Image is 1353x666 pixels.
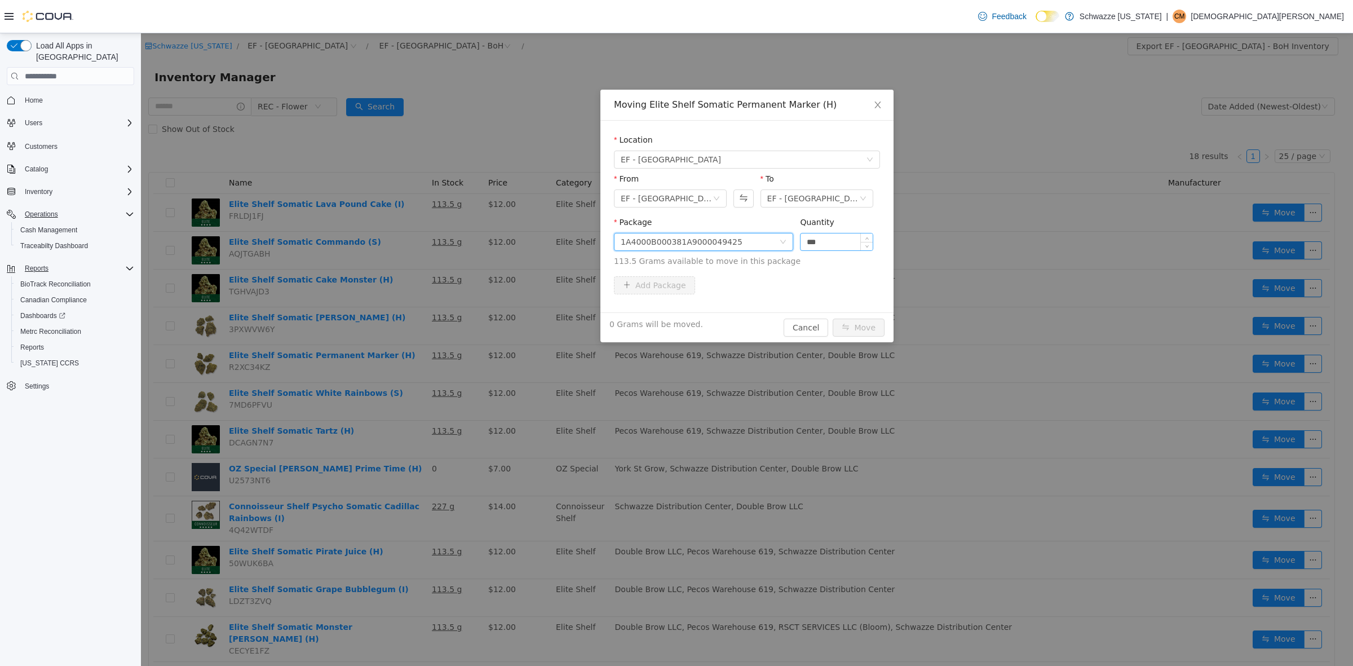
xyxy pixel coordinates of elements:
span: Metrc Reconciliation [16,325,134,338]
label: Location [473,102,512,111]
button: Operations [2,206,139,222]
span: Dashboards [16,309,134,323]
img: Cova [23,11,73,22]
div: Christian Mueller [1173,10,1186,23]
span: Settings [20,379,134,393]
span: Decrease Value [720,209,732,217]
span: Customers [20,139,134,153]
span: [US_STATE] CCRS [20,359,79,368]
a: Traceabilty Dashboard [16,239,92,253]
a: Dashboards [11,308,139,324]
span: Cash Management [16,223,134,237]
button: Users [2,115,139,131]
a: Dashboards [16,309,70,323]
p: [DEMOGRAPHIC_DATA][PERSON_NAME] [1191,10,1344,23]
span: Home [25,96,43,105]
p: | [1166,10,1169,23]
i: icon: close [732,67,741,76]
button: Settings [2,378,139,394]
span: Operations [25,210,58,219]
span: 0 Grams will be moved. [468,285,562,297]
a: Home [20,94,47,107]
button: Reports [11,339,139,355]
span: Traceabilty Dashboard [20,241,88,250]
span: Load All Apps in [GEOGRAPHIC_DATA] [32,40,134,63]
span: Reports [20,343,44,352]
span: BioTrack Reconciliation [20,280,91,289]
label: Quantity [659,184,693,193]
span: Customers [25,142,58,151]
input: Quantity [660,200,732,217]
a: Cash Management [16,223,82,237]
span: Users [25,118,42,127]
button: icon: plusAdd Package [473,243,554,261]
button: Reports [2,261,139,276]
button: Canadian Compliance [11,292,139,308]
span: Reports [16,341,134,354]
button: Users [20,116,47,130]
span: Increase Value [720,200,732,209]
i: icon: down [724,211,728,215]
a: Settings [20,380,54,393]
input: Dark Mode [1036,11,1059,23]
i: icon: down [639,205,645,213]
div: EF - South Boulder - BoH [480,157,572,174]
label: From [473,141,498,150]
button: Swap [593,156,612,174]
a: [US_STATE] CCRS [16,356,83,370]
span: Catalog [25,165,48,174]
button: icon: swapMove [692,285,744,303]
div: EF - South Boulder - FoH [626,157,718,174]
button: Inventory [2,184,139,200]
a: BioTrack Reconciliation [16,277,95,291]
button: Reports [20,262,53,275]
button: Inventory [20,185,57,199]
span: Feedback [992,11,1026,22]
span: Washington CCRS [16,356,134,370]
button: [US_STATE] CCRS [11,355,139,371]
button: Customers [2,138,139,154]
span: Reports [20,262,134,275]
span: Reports [25,264,48,273]
span: EF - South Boulder [480,118,580,135]
span: Inventory [20,185,134,199]
a: Reports [16,341,48,354]
a: Metrc Reconciliation [16,325,86,338]
button: Traceabilty Dashboard [11,238,139,254]
span: Canadian Compliance [20,295,87,305]
a: Customers [20,140,62,153]
span: Cash Management [20,226,77,235]
button: Home [2,92,139,108]
button: Close [721,56,753,88]
span: CM [1174,10,1185,23]
button: Catalog [2,161,139,177]
button: Cash Management [11,222,139,238]
a: Canadian Compliance [16,293,91,307]
span: Inventory [25,187,52,196]
span: Canadian Compliance [16,293,134,307]
button: Catalog [20,162,52,176]
span: BioTrack Reconciliation [16,277,134,291]
i: icon: down [719,162,726,170]
a: Feedback [974,5,1031,28]
span: Metrc Reconciliation [20,327,81,336]
span: Traceabilty Dashboard [16,239,134,253]
span: Settings [25,382,49,391]
span: Dashboards [20,311,65,320]
i: icon: down [726,123,732,131]
p: Schwazze [US_STATE] [1080,10,1162,23]
span: Users [20,116,134,130]
button: Operations [20,208,63,221]
label: Package [473,184,511,193]
button: BioTrack Reconciliation [11,276,139,292]
label: To [620,141,633,150]
nav: Complex example [7,87,134,424]
i: icon: down [572,162,579,170]
span: Catalog [20,162,134,176]
span: 113.5 Grams available to move in this package [473,222,739,234]
button: Cancel [643,285,687,303]
span: Home [20,93,134,107]
div: Moving Elite Shelf Somatic Permanent Marker (H) [473,65,739,78]
div: 1A4000B000381A9000049425 [480,200,602,217]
